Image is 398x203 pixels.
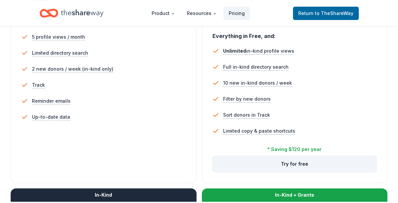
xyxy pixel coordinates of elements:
[40,5,103,21] a: Home
[32,113,70,121] span: Up-to-date data
[315,10,353,16] span: to TheShareWay
[223,63,289,71] span: Full in-kind directory search
[223,7,250,20] a: Pricing
[223,111,270,119] span: Sort donors in Track
[298,9,353,17] span: Return
[11,188,197,202] div: In-Kind
[223,95,271,103] span: Filter by new donors
[267,145,322,153] div: * Saving $120 per year
[223,127,295,135] span: Limited copy & paste shortcuts
[213,156,377,172] button: Try for free
[32,81,45,89] span: Track
[32,49,88,57] span: Limited directory search
[32,97,70,105] span: Reminder emails
[223,79,292,87] span: 10 new in-kind donors / week
[223,48,246,54] span: Unlimited
[32,65,113,73] span: 2 new donors / week (in-kind only)
[212,26,377,40] div: Everything in Free, and:
[202,188,388,202] div: In-Kind + Grants
[293,7,359,20] a: Returnto TheShareWay
[32,33,85,41] span: 5 profile views / month
[223,48,294,54] span: in-kind profile views
[182,7,222,20] button: Resources
[146,5,250,21] nav: Main
[146,7,180,20] button: Product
